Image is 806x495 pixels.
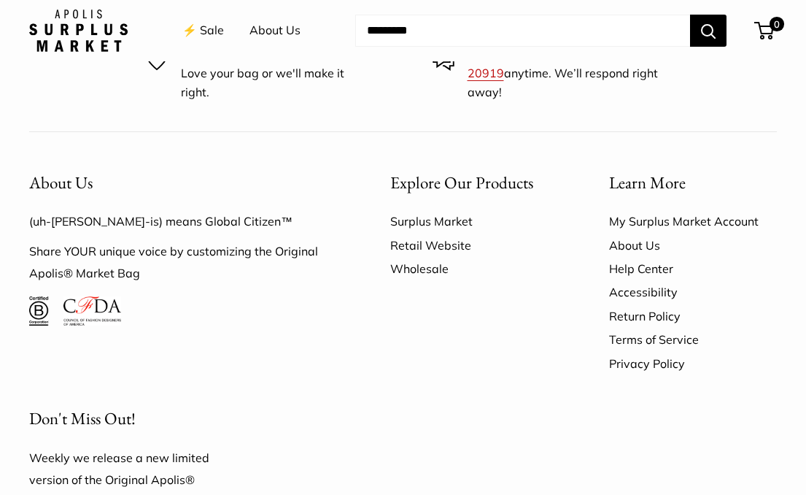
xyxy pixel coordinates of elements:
[609,234,777,257] a: About Us
[29,296,49,326] img: Certified B Corporation
[468,66,504,80] a: 20919
[29,241,339,285] p: Share YOUR unique voice by customizing the Original Apolis® Market Bag
[390,172,533,193] span: Explore Our Products
[355,15,690,47] input: Search...
[29,172,93,193] span: About Us
[29,404,233,433] p: Don't Miss Out!
[390,169,558,197] button: Explore Our Products
[29,211,339,233] p: (uh-[PERSON_NAME]-is) means Global Citizen™
[609,352,777,375] a: Privacy Policy
[390,210,558,233] a: Surplus Market
[29,169,339,197] button: About Us
[609,304,777,328] a: Return Policy
[181,64,374,101] p: Love your bag or we'll make it right.
[609,280,777,304] a: Accessibility
[609,169,777,197] button: Learn More
[390,257,558,280] a: Wholesale
[29,9,128,52] img: Apolis: Surplus Market
[609,172,686,193] span: Learn More
[468,64,661,101] p: anytime. We’ll respond right away!
[756,22,774,39] a: 0
[249,20,301,42] a: About Us
[609,210,777,233] a: My Surplus Market Account
[63,296,121,326] img: Council of Fashion Designers of America Member
[609,328,777,351] a: Terms of Service
[609,257,777,280] a: Help Center
[390,234,558,257] a: Retail Website
[690,15,726,47] button: Search
[182,20,224,42] a: ⚡️ Sale
[770,17,784,31] span: 0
